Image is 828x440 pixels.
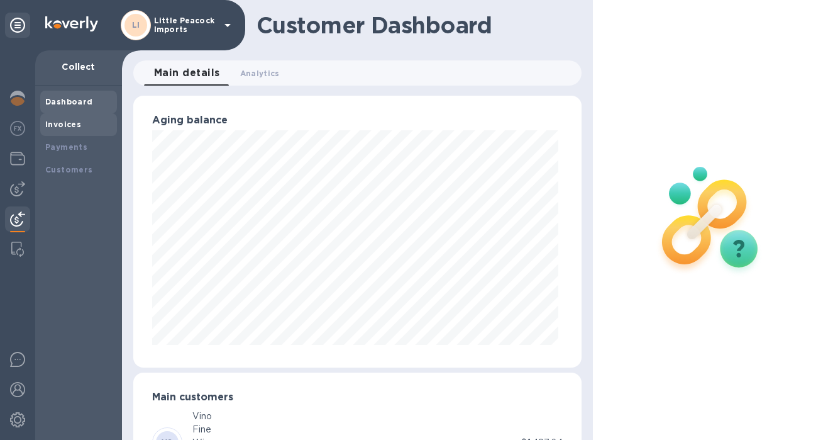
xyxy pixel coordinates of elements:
[45,97,93,106] b: Dashboard
[154,64,220,82] span: Main details
[45,142,87,152] b: Payments
[192,410,219,423] div: Vino
[45,120,81,129] b: Invoices
[132,20,140,30] b: LI
[45,16,98,31] img: Logo
[10,151,25,166] img: Wallets
[5,13,30,38] div: Unpin categories
[45,165,93,174] b: Customers
[154,16,217,34] p: Little Peacock Imports
[45,60,112,73] p: Collect
[10,121,25,136] img: Foreign exchange
[257,12,573,38] h1: Customer Dashboard
[152,392,563,403] h3: Main customers
[152,115,563,127] h3: Aging balance
[192,423,219,436] div: Fine
[240,67,280,80] span: Analytics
